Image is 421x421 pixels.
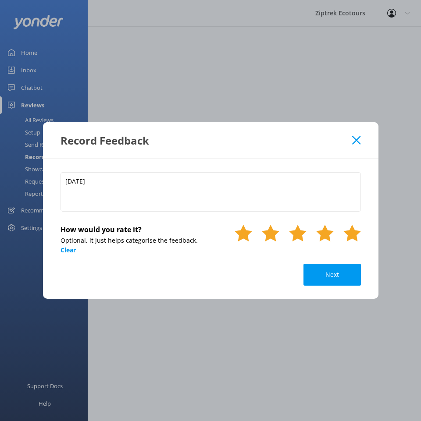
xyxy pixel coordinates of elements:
textarea: [DATE] [61,172,361,212]
p: Optional, it just helps categorise the feedback. [61,236,198,245]
button: Next [303,264,361,286]
div: Record Feedback [61,133,353,148]
h4: How would you rate it? [61,224,198,236]
h5: Clear [61,245,198,255]
button: Close [352,136,360,145]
